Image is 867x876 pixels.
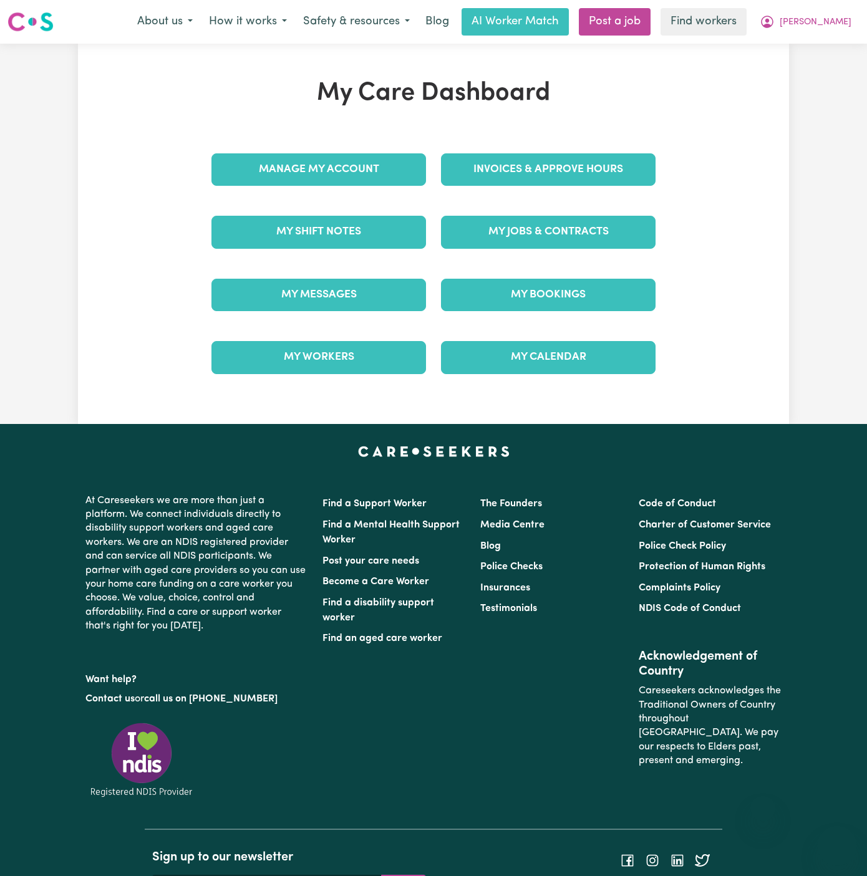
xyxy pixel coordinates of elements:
a: Become a Care Worker [322,577,429,587]
h2: Sign up to our newsletter [152,850,426,865]
a: Complaints Policy [639,583,720,593]
button: How it works [201,9,295,35]
p: At Careseekers we are more than just a platform. We connect individuals directly to disability su... [85,489,308,638]
a: My Bookings [441,279,656,311]
a: Find workers [661,8,747,36]
a: Invoices & Approve Hours [441,153,656,186]
a: My Calendar [441,341,656,373]
a: Find a Support Worker [322,499,427,509]
h2: Acknowledgement of Country [639,649,782,679]
a: Charter of Customer Service [639,520,771,530]
a: Manage My Account [211,153,426,186]
a: Find a disability support worker [322,598,434,623]
a: My Shift Notes [211,216,426,248]
a: Careseekers logo [7,7,54,36]
iframe: Close message [750,796,775,821]
p: Want help? [85,668,308,686]
img: Careseekers logo [7,11,54,33]
a: NDIS Code of Conduct [639,604,741,614]
a: Follow Careseekers on Facebook [620,855,635,865]
a: Contact us [85,694,135,704]
button: About us [129,9,201,35]
p: or [85,687,308,711]
a: Testimonials [480,604,537,614]
button: My Account [752,9,860,35]
a: The Founders [480,499,542,509]
a: AI Worker Match [462,8,569,36]
a: Post a job [579,8,651,36]
a: Code of Conduct [639,499,716,509]
h1: My Care Dashboard [204,79,663,108]
a: Post your care needs [322,556,419,566]
a: Blog [480,541,501,551]
img: Registered NDIS provider [85,721,198,799]
span: [PERSON_NAME] [780,16,851,29]
a: Media Centre [480,520,545,530]
a: Insurances [480,583,530,593]
p: Careseekers acknowledges the Traditional Owners of Country throughout [GEOGRAPHIC_DATA]. We pay o... [639,679,782,773]
button: Safety & resources [295,9,418,35]
a: My Jobs & Contracts [441,216,656,248]
a: Police Check Policy [639,541,726,551]
a: Careseekers home page [358,446,510,456]
a: Police Checks [480,562,543,572]
a: Find an aged care worker [322,633,442,643]
iframe: Button to launch messaging window [817,826,857,866]
a: Follow Careseekers on LinkedIn [670,855,685,865]
a: My Workers [211,341,426,373]
a: Blog [418,8,457,36]
a: Find a Mental Health Support Worker [322,520,460,545]
a: My Messages [211,279,426,311]
a: Follow Careseekers on Twitter [695,855,710,865]
a: Protection of Human Rights [639,562,765,572]
a: call us on [PHONE_NUMBER] [144,694,278,704]
a: Follow Careseekers on Instagram [645,855,660,865]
